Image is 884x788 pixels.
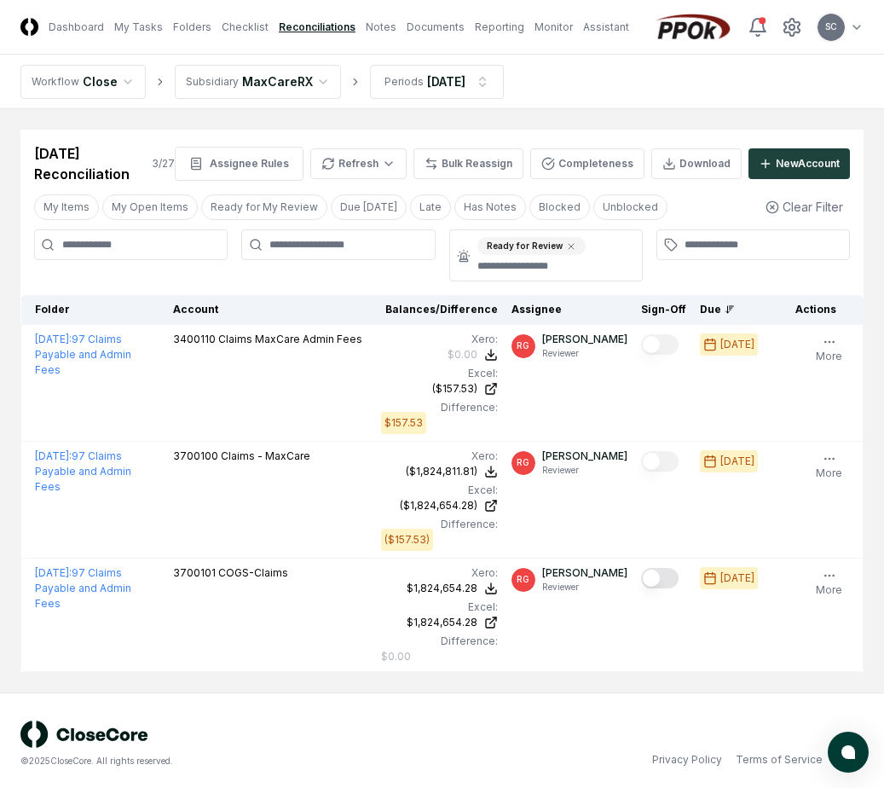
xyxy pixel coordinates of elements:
[114,20,163,35] a: My Tasks
[517,339,529,352] span: RG
[410,194,451,220] button: Late
[201,194,327,220] button: Ready for My Review
[381,565,497,581] div: Xero :
[593,194,667,220] button: Unblocked
[641,334,679,355] button: Mark complete
[384,415,423,431] div: $157.53
[20,755,442,768] div: © 2025 CloseCore. All rights reserved.
[20,65,504,99] nav: breadcrumb
[173,449,218,462] span: 3700100
[406,464,477,479] div: ($1,824,811.81)
[542,464,627,477] p: Reviewer
[370,65,504,99] button: Periods[DATE]
[400,498,477,513] div: ($1,824,654.28)
[35,449,131,493] a: [DATE]:97 Claims Payable and Admin Fees
[542,449,627,464] p: [PERSON_NAME]
[49,20,104,35] a: Dashboard
[381,400,497,415] div: Difference:
[652,14,734,41] img: PPOk logo
[173,20,211,35] a: Folders
[381,615,497,630] a: $1,824,654.28
[759,191,850,223] button: Clear Filter
[454,194,526,220] button: Has Notes
[825,20,837,33] span: SC
[381,634,497,649] div: Difference:
[542,332,627,347] p: [PERSON_NAME]
[35,566,131,610] a: [DATE]:97 Claims Payable and Admin Fees
[381,483,497,498] div: Excel:
[173,333,216,345] span: 3400110
[816,12,846,43] button: SC
[152,156,175,171] div: 3 / 27
[374,295,504,325] th: Balances/Difference
[331,194,407,220] button: Due Today
[529,194,590,220] button: Blocked
[641,568,679,588] button: Mark complete
[222,20,269,35] a: Checklist
[700,302,768,317] div: Due
[542,565,627,581] p: [PERSON_NAME]
[381,498,497,513] a: ($1,824,654.28)
[381,332,497,347] div: Xero :
[634,295,693,325] th: Sign-Off
[20,18,38,36] img: Logo
[384,74,424,90] div: Periods
[35,566,72,579] span: [DATE] :
[34,143,145,184] div: [DATE] Reconciliation
[218,333,362,345] span: Claims MaxCare Admin Fees
[720,337,754,352] div: [DATE]
[279,20,355,35] a: Reconciliations
[828,732,869,773] button: atlas-launcher
[381,449,497,464] div: Xero :
[407,581,498,596] button: $1,824,654.28
[173,566,216,579] span: 3700101
[782,302,850,317] div: Actions
[221,449,310,462] span: Claims - MaxCare
[218,566,288,579] span: COGS-Claims
[32,74,79,90] div: Workflow
[432,381,477,397] div: ($157.53)
[517,456,529,469] span: RG
[542,581,627,594] p: Reviewer
[21,295,166,325] th: Folder
[173,302,368,317] div: Account
[812,449,846,484] button: More
[186,74,239,90] div: Subsidiary
[102,194,198,220] button: My Open Items
[748,148,850,179] button: NewAccount
[407,20,465,35] a: Documents
[20,721,148,748] img: logo
[381,517,497,532] div: Difference:
[720,571,754,586] div: [DATE]
[35,449,72,462] span: [DATE] :
[381,600,497,615] div: Excel:
[812,332,846,368] button: More
[517,573,529,586] span: RG
[366,20,396,35] a: Notes
[720,454,754,469] div: [DATE]
[407,581,477,596] div: $1,824,654.28
[175,147,303,181] button: Assignee Rules
[448,347,477,362] div: $0.00
[381,366,497,381] div: Excel:
[381,381,497,397] a: ($157.53)
[534,20,573,35] a: Monitor
[475,20,524,35] a: Reporting
[381,649,411,664] div: $0.00
[448,347,498,362] button: $0.00
[776,156,840,171] div: New Account
[542,347,627,360] p: Reviewer
[651,148,742,179] button: Download
[812,565,846,601] button: More
[384,532,430,548] div: ($157.53)
[427,72,465,90] div: [DATE]
[477,237,586,255] div: Ready for Review
[406,464,498,479] button: ($1,824,811.81)
[530,148,644,179] button: Completeness
[736,752,823,768] a: Terms of Service
[35,333,72,345] span: [DATE] :
[641,451,679,472] button: Mark complete
[407,615,477,630] div: $1,824,654.28
[413,148,523,179] button: Bulk Reassign
[35,333,131,376] a: [DATE]:97 Claims Payable and Admin Fees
